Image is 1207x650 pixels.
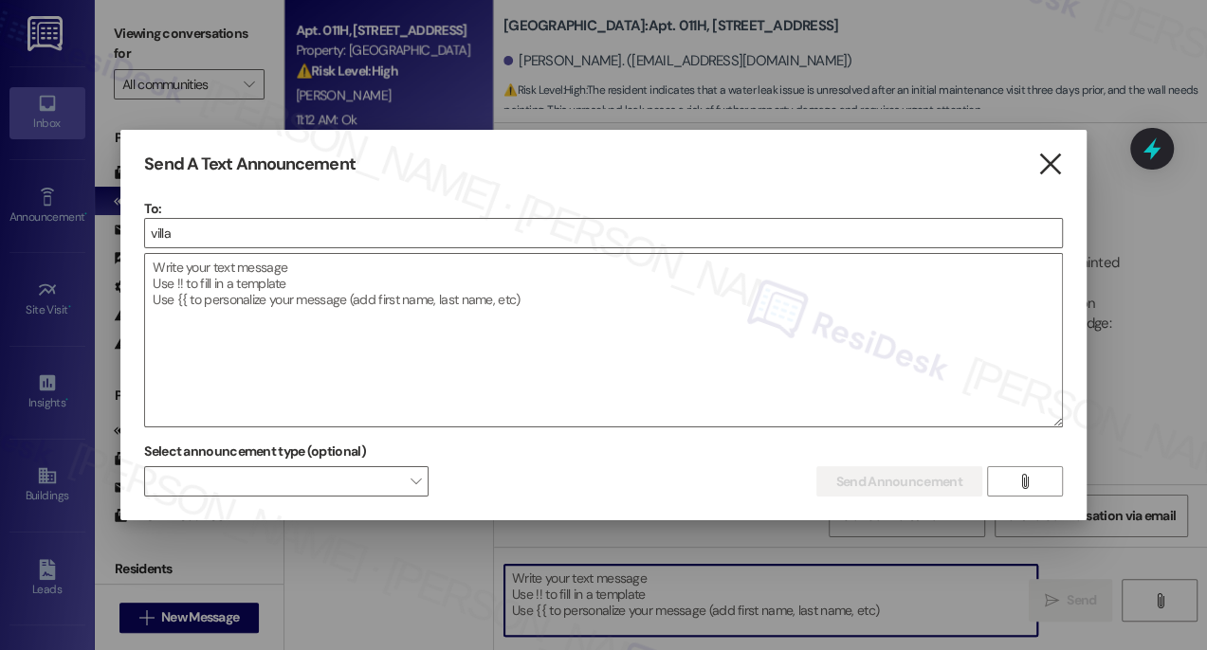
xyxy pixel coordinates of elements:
h3: Send A Text Announcement [144,153,355,175]
input: Type to select the units, buildings, or communities you want to message. (e.g. 'Unit 1A', 'Buildi... [145,219,1061,247]
i:  [1037,154,1063,174]
i:  [1017,474,1032,489]
label: Select announcement type (optional) [144,437,366,466]
p: To: [144,199,1062,218]
span: Send Announcement [836,472,962,492]
button: Send Announcement [816,466,982,497]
